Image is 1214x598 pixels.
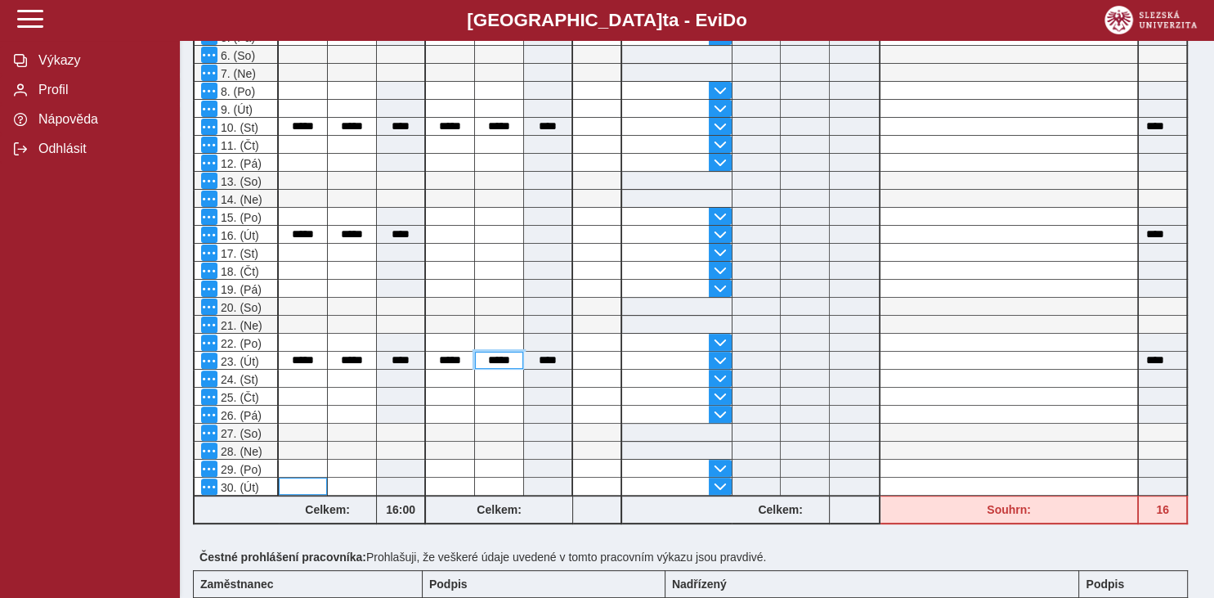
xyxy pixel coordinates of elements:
button: Menu [201,155,217,171]
span: 23. (Út) [217,355,259,368]
button: Menu [201,389,217,405]
button: Menu [201,335,217,351]
div: Fond pracovní doby (17:36 h) a součet hodin (16 h) se neshodují! [1139,496,1188,524]
button: Menu [201,407,217,423]
button: Menu [201,119,217,135]
button: Menu [201,281,217,297]
span: 9. (Út) [217,103,253,116]
button: Menu [201,191,217,207]
span: 20. (So) [217,301,262,314]
span: 27. (So) [217,427,262,440]
span: 5. (Pá) [217,31,255,44]
button: Menu [201,461,217,477]
span: Nápověda [34,112,166,127]
b: Celkem: [279,503,376,516]
span: 6. (So) [217,49,255,62]
span: 29. (Po) [217,463,262,476]
span: Profil [34,83,166,97]
span: 14. (Ne) [217,193,262,206]
b: 16 [1139,503,1186,516]
b: 16:00 [377,503,424,516]
img: logo_web_su.png [1104,6,1197,34]
button: Menu [201,263,217,279]
button: Menu [201,479,217,495]
span: 10. (St) [217,121,258,134]
span: 12. (Pá) [217,157,262,170]
span: Odhlásit [34,142,166,156]
span: o [736,10,747,30]
b: Zaměstnanec [200,578,273,591]
span: 25. (Čt) [217,391,259,404]
button: Menu [201,83,217,99]
span: 19. (Pá) [217,283,262,296]
button: Menu [201,353,217,369]
b: Nadřízený [672,578,727,591]
button: Menu [201,425,217,441]
b: Podpis [429,578,468,591]
span: 21. (Ne) [217,319,262,332]
button: Menu [201,245,217,261]
b: Celkem: [732,503,829,516]
b: Souhrn: [987,503,1031,516]
button: Menu [201,173,217,189]
span: 13. (So) [217,175,262,188]
span: Výkazy [34,53,166,68]
span: 24. (St) [217,373,258,386]
span: 8. (Po) [217,85,255,98]
span: 26. (Pá) [217,409,262,422]
span: t [662,10,668,30]
span: 7. (Ne) [217,67,256,80]
b: [GEOGRAPHIC_DATA] a - Evi [49,10,1165,31]
span: 11. (Čt) [217,139,259,152]
div: Prohlašuji, že veškeré údaje uvedené v tomto pracovním výkazu jsou pravdivé. [193,544,1201,570]
button: Menu [201,299,217,315]
button: Menu [201,371,217,387]
b: Celkem: [426,503,572,516]
div: Fond pracovní doby (17:36 h) a součet hodin (16 h) se neshodují! [880,496,1139,524]
span: 17. (St) [217,247,258,260]
button: Menu [201,101,217,117]
span: 16. (Út) [217,229,259,242]
span: D [723,10,736,30]
b: Čestné prohlášení pracovníka: [199,551,366,564]
button: Menu [201,317,217,333]
button: Menu [201,65,217,81]
button: Menu [201,137,217,153]
button: Menu [201,209,217,225]
b: Podpis [1086,578,1124,591]
span: 15. (Po) [217,211,262,224]
span: 28. (Ne) [217,445,262,458]
button: Menu [201,443,217,459]
span: 22. (Po) [217,337,262,350]
span: 30. (Út) [217,481,259,494]
button: Menu [201,227,217,243]
button: Menu [201,47,217,63]
span: 18. (Čt) [217,265,259,278]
